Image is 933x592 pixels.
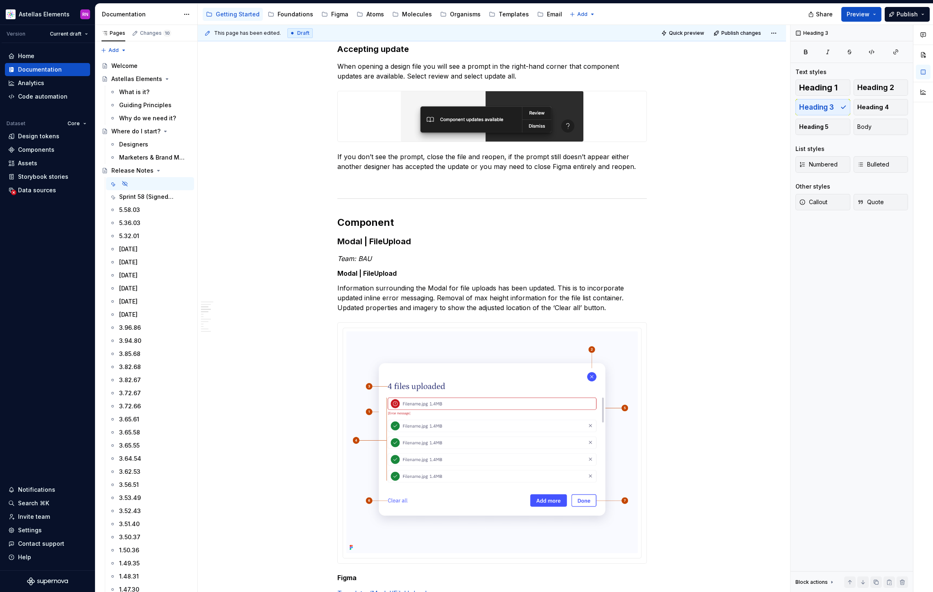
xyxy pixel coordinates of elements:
a: WIP (In QA) [106,177,194,190]
span: Current draft [50,31,81,37]
div: Analytics [18,79,44,87]
a: Designers [106,138,194,151]
a: Email [534,8,565,21]
p: Information surrounding the Modal for file uploads has been updated. This is to incorporate updat... [337,283,647,313]
button: Callout [795,194,850,210]
a: 3.62.53 [106,465,194,478]
a: 3.65.61 [106,413,194,426]
div: Text styles [795,68,827,76]
a: 1.50.36 [106,544,194,557]
div: [DATE] [119,258,138,266]
span: Heading 4 [857,103,889,111]
span: Heading 5 [799,123,829,131]
a: Code automation [5,90,90,103]
span: Quick preview [669,30,704,36]
div: 3.96.86 [119,324,141,332]
div: Page tree [203,6,565,23]
em: Team: BAU [337,254,372,263]
a: Settings [5,524,90,537]
div: Astellas Elements [111,75,162,83]
div: Molecules [402,10,432,18]
a: 3.85.68 [106,347,194,360]
button: Publish [885,7,930,22]
div: Pages [102,30,125,36]
button: Bulleted [854,156,908,173]
a: 5.36.03 [106,216,194,230]
button: Heading 2 [854,79,908,96]
div: Storybook stories [18,173,68,181]
a: 3.51.40 [106,518,194,531]
div: 3.82.67 [119,376,141,384]
span: Publish changes [721,30,761,36]
span: Publish [897,10,918,18]
div: Release Notes [111,167,154,175]
div: 3.52.43 [119,507,141,515]
a: Assets [5,157,90,170]
div: What is it? [119,88,149,96]
a: Figma [318,8,352,21]
div: Documentation [102,10,179,18]
a: 3.56.51 [106,478,194,491]
div: Where do I start? [111,127,160,135]
div: Foundations [278,10,313,18]
div: Design tokens [18,132,59,140]
div: Guiding Principles [119,101,172,109]
a: Marketers & Brand Managers [106,151,194,164]
div: Block actions [795,576,835,588]
a: 3.82.67 [106,374,194,387]
h2: Component [337,216,647,229]
a: Atoms [353,8,387,21]
div: 3.72.67 [119,389,141,397]
div: 3.85.68 [119,350,140,358]
span: Preview [847,10,870,18]
span: Core [68,120,80,127]
button: Core [64,118,90,129]
a: [DATE] [106,256,194,269]
div: Documentation [18,65,62,74]
a: 3.72.66 [106,400,194,413]
div: 5.58.03 [119,206,140,214]
div: 3.65.61 [119,415,139,423]
div: Version [7,31,25,37]
h3: Accepting update [337,43,647,55]
div: Welcome [111,62,138,70]
button: Heading 5 [795,119,850,135]
svg: Supernova Logo [27,577,68,585]
a: 1.49.35 [106,557,194,570]
p: When opening a design file you will see a prompt in the right-hand corner that component updates ... [337,61,647,81]
a: [DATE] [106,243,194,256]
strong: Modal | FileUpload [337,236,411,246]
div: RN [82,11,88,18]
a: Molecules [389,8,435,21]
img: b2369ad3-f38c-46c1-b2a2-f2452fdbdcd2.png [6,9,16,19]
a: 5.32.01 [106,230,194,243]
div: Designers [119,140,148,149]
div: 3.56.51 [119,481,139,489]
div: Astellas Elements [19,10,70,18]
a: Analytics [5,77,90,90]
a: 3.65.58 [106,426,194,439]
a: Documentation [5,63,90,76]
div: 5.32.01 [119,232,139,240]
a: 3.64.54 [106,452,194,465]
div: [DATE] [119,297,138,306]
div: Notifications [18,486,55,494]
span: Callout [799,198,827,206]
a: Data sources [5,184,90,197]
a: [DATE] [106,295,194,308]
span: Add [577,11,587,18]
span: This page has been edited. [214,30,281,36]
a: Why do we need it? [106,112,194,125]
div: List styles [795,145,825,153]
a: 3.52.43 [106,504,194,518]
div: 1.49.35 [119,559,140,567]
a: Getting Started [203,8,263,21]
div: Email [547,10,562,18]
a: What is it? [106,86,194,99]
div: 3.50.37 [119,533,140,541]
a: 3.53.49 [106,491,194,504]
a: 3.94.80 [106,334,194,347]
div: Components [18,146,54,154]
a: Storybook stories [5,170,90,183]
div: 3.64.54 [119,455,141,463]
